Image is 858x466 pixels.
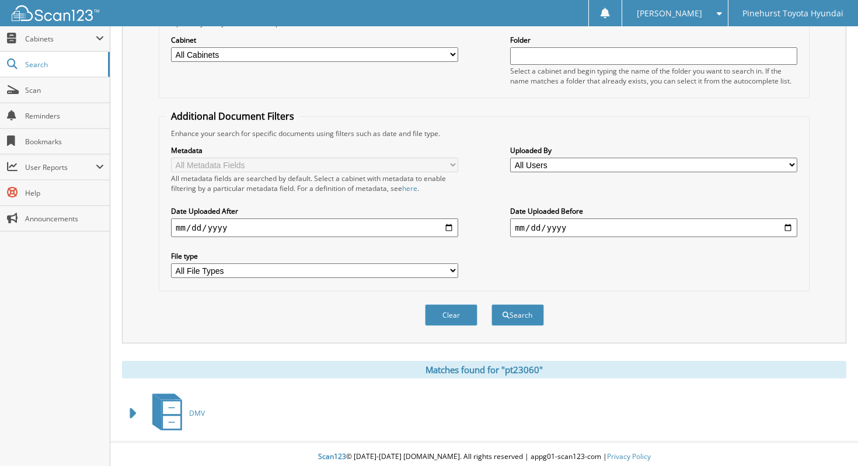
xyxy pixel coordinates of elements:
button: Clear [425,304,477,326]
img: scan123-logo-white.svg [12,5,99,21]
label: Folder [510,35,797,45]
span: Scan [25,85,104,95]
span: Scan123 [318,451,346,461]
label: Date Uploaded After [171,206,458,216]
legend: Additional Document Filters [165,110,300,123]
span: Pinehurst Toyota Hyundai [742,10,843,17]
div: All metadata fields are searched by default. Select a cabinet with metadata to enable filtering b... [171,173,458,193]
input: start [171,218,458,237]
iframe: Chat Widget [800,410,858,466]
button: Search [491,304,544,326]
input: end [510,218,797,237]
label: Uploaded By [510,145,797,155]
label: Cabinet [171,35,458,45]
span: Announcements [25,214,104,224]
label: Date Uploaded Before [510,206,797,216]
span: Reminders [25,111,104,121]
label: File type [171,251,458,261]
div: Enhance your search for specific documents using filters such as date and file type. [165,128,803,138]
span: [PERSON_NAME] [637,10,702,17]
span: User Reports [25,162,96,172]
span: Cabinets [25,34,96,44]
span: Search [25,60,102,69]
a: DMV [145,390,205,436]
span: Help [25,188,104,198]
span: DMV [189,408,205,418]
div: Select a cabinet and begin typing the name of the folder you want to search in. If the name match... [510,66,797,86]
a: here [402,183,417,193]
label: Metadata [171,145,458,155]
span: Bookmarks [25,137,104,147]
a: Privacy Policy [607,451,651,461]
div: Matches found for "pt23060" [122,361,846,378]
